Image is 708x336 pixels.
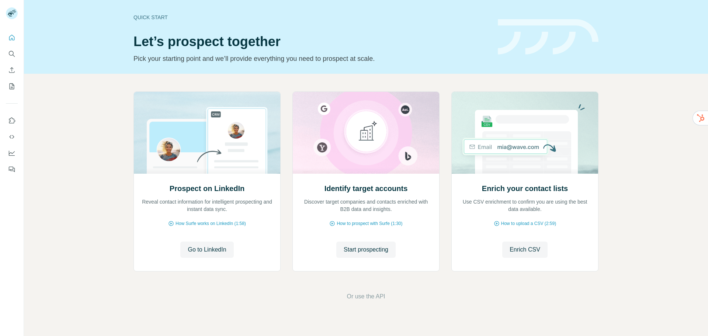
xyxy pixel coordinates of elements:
button: Or use the API [347,292,385,301]
button: Enrich CSV [6,63,18,77]
img: Prospect on LinkedIn [133,92,281,174]
span: Enrich CSV [510,245,540,254]
span: How Surfe works on LinkedIn (1:58) [176,220,246,227]
button: Go to LinkedIn [180,242,233,258]
button: Use Surfe API [6,130,18,143]
p: Pick your starting point and we’ll provide everything you need to prospect at scale. [133,53,489,64]
img: Identify target accounts [292,92,440,174]
h1: Let’s prospect together [133,34,489,49]
p: Reveal contact information for intelligent prospecting and instant data sync. [141,198,273,213]
button: Enrich CSV [502,242,548,258]
span: How to upload a CSV (2:59) [501,220,556,227]
h2: Identify target accounts [324,183,408,194]
p: Use CSV enrichment to confirm you are using the best data available. [459,198,591,213]
button: Use Surfe on LinkedIn [6,114,18,127]
button: Quick start [6,31,18,44]
span: Go to LinkedIn [188,245,226,254]
button: Search [6,47,18,60]
h2: Prospect on LinkedIn [170,183,244,194]
button: Dashboard [6,146,18,160]
span: How to prospect with Surfe (1:30) [337,220,402,227]
h2: Enrich your contact lists [482,183,568,194]
button: My lists [6,80,18,93]
span: Start prospecting [344,245,388,254]
img: banner [498,19,598,55]
div: Quick start [133,14,489,21]
img: Enrich your contact lists [451,92,598,174]
p: Discover target companies and contacts enriched with B2B data and insights. [300,198,432,213]
button: Start prospecting [336,242,396,258]
button: Feedback [6,163,18,176]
